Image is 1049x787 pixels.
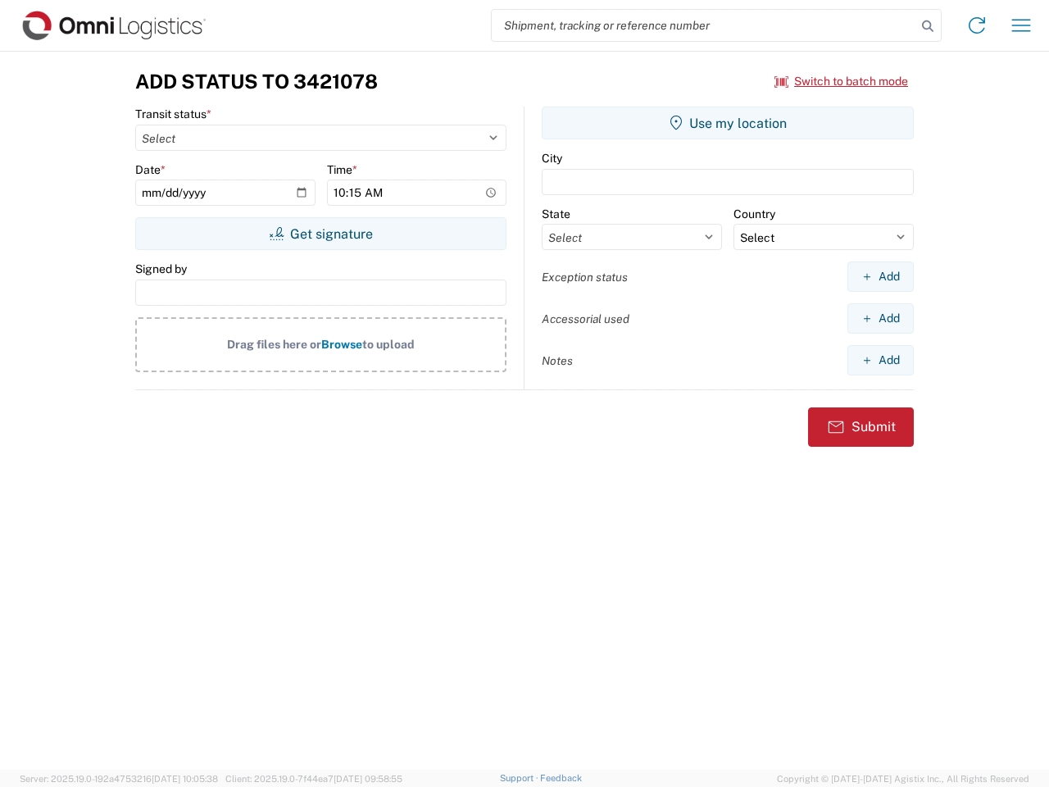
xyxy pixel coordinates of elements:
[542,107,914,139] button: Use my location
[492,10,916,41] input: Shipment, tracking or reference number
[500,773,541,783] a: Support
[847,303,914,334] button: Add
[774,68,908,95] button: Switch to batch mode
[847,345,914,375] button: Add
[808,407,914,447] button: Submit
[362,338,415,351] span: to upload
[20,774,218,784] span: Server: 2025.19.0-192a4753216
[334,774,402,784] span: [DATE] 09:58:55
[152,774,218,784] span: [DATE] 10:05:38
[540,773,582,783] a: Feedback
[227,338,321,351] span: Drag files here or
[135,217,506,250] button: Get signature
[135,162,166,177] label: Date
[847,262,914,292] button: Add
[225,774,402,784] span: Client: 2025.19.0-7f44ea7
[135,70,378,93] h3: Add Status to 3421078
[542,312,629,326] label: Accessorial used
[542,353,573,368] label: Notes
[321,338,362,351] span: Browse
[327,162,357,177] label: Time
[542,270,628,284] label: Exception status
[135,107,211,121] label: Transit status
[777,771,1029,786] span: Copyright © [DATE]-[DATE] Agistix Inc., All Rights Reserved
[542,151,562,166] label: City
[135,262,187,276] label: Signed by
[542,207,570,221] label: State
[733,207,775,221] label: Country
